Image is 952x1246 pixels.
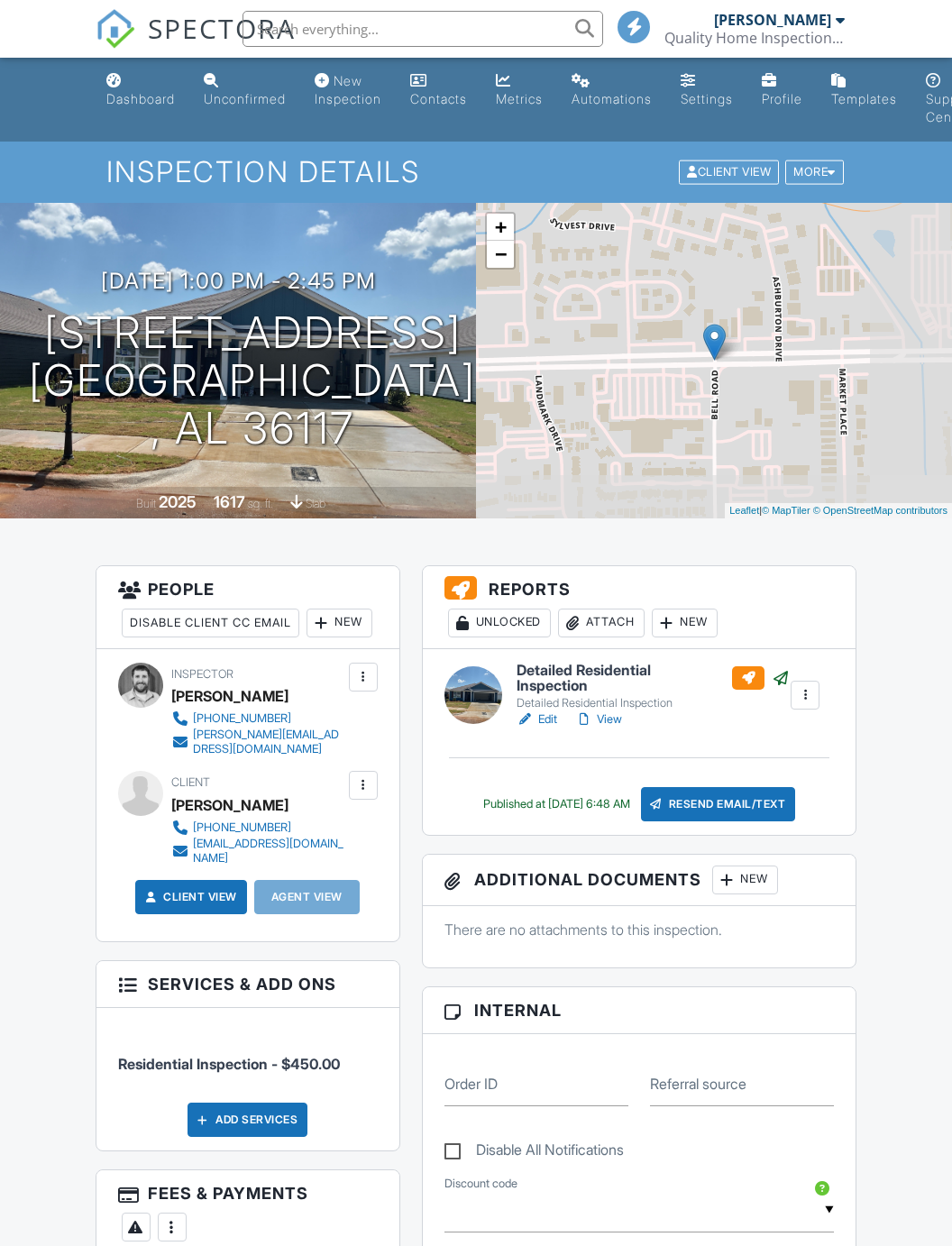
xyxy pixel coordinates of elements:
a: New Inspection [307,65,389,116]
input: Search everything... [243,11,603,47]
div: Dashboard [106,91,175,106]
div: Profile [762,91,802,106]
a: Edit [517,710,557,728]
label: Referral source [650,1074,746,1094]
a: © OpenStreetMap contributors [813,505,947,516]
div: Quality Home Inspections, LLC [664,29,845,47]
a: Client View [142,888,237,906]
h1: [STREET_ADDRESS] [GEOGRAPHIC_DATA] , AL 36117 [29,309,476,452]
div: Unconfirmed [204,91,286,106]
a: [EMAIL_ADDRESS][DOMAIN_NAME] [171,837,344,866]
li: Service: Residential Inspection [118,1022,378,1088]
h6: Detailed Residential Inspection [517,663,790,694]
div: Contacts [410,91,467,106]
h3: People [96,566,399,649]
a: Settings [673,65,740,116]
a: Metrics [489,65,550,116]
h1: Inspection Details [106,156,845,188]
div: [PERSON_NAME] [171,792,288,819]
a: Automations (Basic) [564,65,659,116]
a: Contacts [403,65,474,116]
span: Built [136,497,156,510]
span: Residential Inspection - $450.00 [118,1055,340,1073]
div: Add Services [188,1103,307,1137]
div: Disable Client CC Email [122,609,299,637]
span: slab [306,497,325,510]
span: Client [171,775,210,789]
div: New Inspection [315,73,381,106]
a: © MapTiler [762,505,810,516]
h3: Additional Documents [423,855,856,906]
a: SPECTORA [96,24,296,62]
img: The Best Home Inspection Software - Spectora [96,9,135,49]
a: [PHONE_NUMBER] [171,819,344,837]
div: Unlocked [448,609,551,637]
div: More [785,160,844,185]
div: [PHONE_NUMBER] [193,820,291,835]
label: Discount code [444,1176,517,1192]
div: New [307,609,372,637]
p: There are no attachments to this inspection. [444,920,835,939]
span: Inspector [171,667,233,681]
div: Client View [679,160,779,185]
label: Disable All Notifications [444,1141,624,1164]
a: View [575,710,622,728]
div: [EMAIL_ADDRESS][DOMAIN_NAME] [193,837,344,866]
div: New [712,866,778,894]
h3: [DATE] 1:00 pm - 2:45 pm [101,269,376,293]
a: [PERSON_NAME][EMAIL_ADDRESS][DOMAIN_NAME] [171,728,344,756]
div: 2025 [159,492,197,511]
div: [PERSON_NAME] [171,683,288,710]
div: [PHONE_NUMBER] [193,711,291,726]
div: Attach [558,609,645,637]
div: Metrics [496,91,543,106]
a: Unconfirmed [197,65,293,116]
div: Published at [DATE] 6:48 AM [483,797,630,811]
a: Leaflet [729,505,759,516]
h3: Reports [423,566,856,649]
div: 1617 [214,492,245,511]
span: SPECTORA [148,9,296,47]
a: Company Profile [755,65,810,116]
h3: Internal [423,987,856,1034]
label: Order ID [444,1074,498,1094]
div: [PERSON_NAME] [714,11,831,29]
a: Dashboard [99,65,182,116]
div: Settings [681,91,733,106]
a: [PHONE_NUMBER] [171,710,344,728]
div: Automations [572,91,652,106]
div: [PERSON_NAME][EMAIL_ADDRESS][DOMAIN_NAME] [193,728,344,756]
a: Client View [677,164,783,178]
div: Templates [831,91,897,106]
a: Zoom out [487,241,514,268]
div: New [652,609,718,637]
a: Detailed Residential Inspection Detailed Residential Inspection [517,663,790,710]
span: sq. ft. [248,497,273,510]
div: | [725,503,952,518]
a: Zoom in [487,214,514,241]
div: Resend Email/Text [641,787,796,821]
div: Detailed Residential Inspection [517,696,790,710]
h3: Services & Add ons [96,961,399,1008]
a: Templates [824,65,904,116]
